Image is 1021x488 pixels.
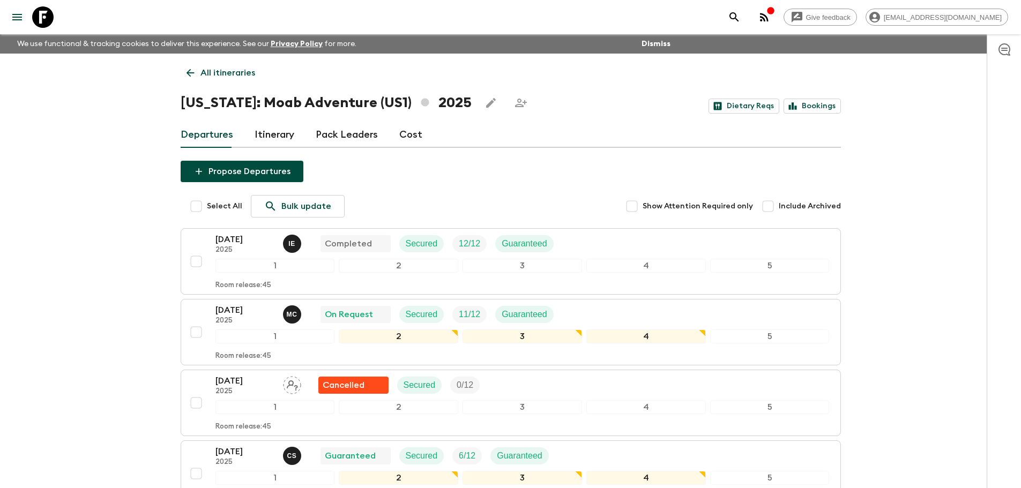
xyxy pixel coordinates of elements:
span: Assign pack leader [283,379,301,388]
p: Secured [406,449,438,462]
a: All itineraries [181,62,261,84]
a: Privacy Policy [271,40,323,48]
p: Secured [406,308,438,321]
div: 3 [463,259,582,273]
div: 4 [586,400,706,414]
p: [DATE] [215,304,274,317]
p: 6 / 12 [459,449,475,462]
button: [DATE]2025Assign pack leaderFlash Pack cancellationSecuredTrip Fill12345Room release:45 [181,370,841,436]
p: Guaranteed [497,449,542,462]
button: menu [6,6,28,28]
div: Flash Pack cancellation [318,377,389,394]
a: Pack Leaders [316,122,378,148]
a: Give feedback [784,9,857,26]
p: 2025 [215,387,274,396]
p: All itineraries [200,66,255,79]
span: Include Archived [779,201,841,212]
div: 2 [339,259,458,273]
a: Itinerary [255,122,294,148]
p: C S [287,452,297,460]
span: Select All [207,201,242,212]
div: 4 [586,471,706,485]
p: Room release: 45 [215,352,271,361]
div: 1 [215,471,335,485]
button: Edit this itinerary [480,92,502,114]
a: Dietary Reqs [709,99,779,114]
button: search adventures [724,6,745,28]
div: 3 [463,400,582,414]
p: On Request [325,308,373,321]
a: Bookings [784,99,841,114]
div: Secured [399,306,444,323]
p: Room release: 45 [215,423,271,431]
div: 2 [339,400,458,414]
div: 2 [339,471,458,485]
span: Share this itinerary [510,92,532,114]
p: Guaranteed [325,449,376,462]
div: Trip Fill [452,235,487,252]
div: 2 [339,329,458,343]
div: Secured [399,447,444,464]
a: Departures [181,122,233,148]
p: Guaranteed [502,308,547,321]
p: Bulk update [281,200,331,213]
div: [EMAIL_ADDRESS][DOMAIN_NAME] [866,9,1008,26]
span: [EMAIL_ADDRESS][DOMAIN_NAME] [878,13,1008,21]
div: Trip Fill [450,377,480,394]
p: 12 / 12 [459,237,480,250]
div: 3 [463,329,582,343]
p: Room release: 45 [215,281,271,290]
p: Cancelled [323,379,364,392]
p: 2025 [215,458,274,467]
div: 1 [215,400,335,414]
button: CS [283,447,303,465]
span: Megan Chinworth [283,309,303,317]
span: Charlie Santiago [283,450,303,459]
p: Completed [325,237,372,250]
p: [DATE] [215,233,274,246]
button: Dismiss [639,36,673,51]
p: [DATE] [215,445,274,458]
div: 3 [463,471,582,485]
span: Show Attention Required only [643,201,753,212]
div: 5 [710,329,830,343]
button: Propose Departures [181,161,303,182]
button: [DATE]2025Issam El-HadriCompletedSecuredTrip FillGuaranteed12345Room release:45 [181,228,841,295]
p: 2025 [215,317,274,325]
div: Secured [397,377,442,394]
p: We use functional & tracking cookies to deliver this experience. See our for more. [13,34,361,54]
div: 1 [215,329,335,343]
button: [DATE]2025Megan ChinworthOn RequestSecuredTrip FillGuaranteed12345Room release:45 [181,299,841,365]
span: Issam El-Hadri [283,238,303,246]
a: Cost [399,122,422,148]
p: Guaranteed [502,237,547,250]
span: Give feedback [800,13,856,21]
div: 5 [710,471,830,485]
p: Secured [404,379,436,392]
h1: [US_STATE]: Moab Adventure (US1) 2025 [181,92,472,114]
div: Secured [399,235,444,252]
button: MC [283,305,303,324]
div: 5 [710,259,830,273]
div: Trip Fill [452,306,487,323]
p: 11 / 12 [459,308,480,321]
p: [DATE] [215,374,274,387]
p: Secured [406,237,438,250]
div: 5 [710,400,830,414]
p: 2025 [215,246,274,254]
div: 1 [215,259,335,273]
div: 4 [586,259,706,273]
div: 4 [586,329,706,343]
div: Trip Fill [452,447,482,464]
p: M C [287,310,297,319]
p: 0 / 12 [457,379,473,392]
a: Bulk update [251,195,345,217]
